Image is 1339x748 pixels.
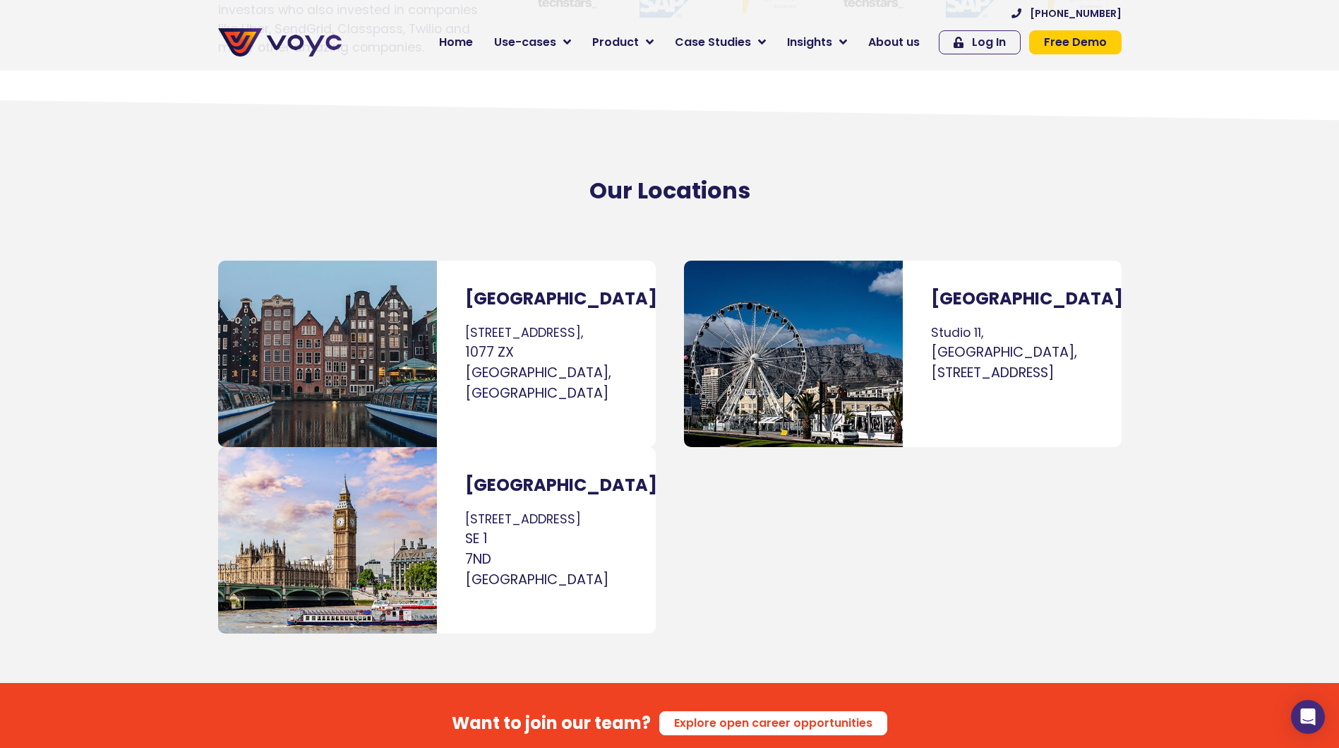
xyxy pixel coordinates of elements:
[858,28,930,57] a: About us
[465,289,628,309] h3: [GEOGRAPHIC_DATA]
[465,475,628,496] h3: [GEOGRAPHIC_DATA]
[787,34,832,51] span: Insights
[1029,30,1122,54] a: Free Demo
[494,34,556,51] span: Use-cases
[931,289,1093,309] h3: [GEOGRAPHIC_DATA]
[939,30,1021,54] a: Log In
[465,529,608,589] span: SE 1 7ND [GEOGRAPHIC_DATA]
[674,718,872,729] span: Explore open career opportunities
[452,713,651,734] h4: Want to join our team?
[428,28,484,57] a: Home
[465,510,628,590] p: [STREET_ADDRESS]
[211,177,1129,204] h2: Our Locations
[465,363,611,403] span: [GEOGRAPHIC_DATA], [GEOGRAPHIC_DATA]
[582,28,664,57] a: Product
[931,323,1093,383] p: Studio 11,
[972,37,1006,48] span: Log In
[868,34,920,51] span: About us
[465,323,628,403] p: [STREET_ADDRESS],
[664,28,776,57] a: Case Studies
[465,343,514,362] span: 1077 ZX
[931,343,1077,362] span: [GEOGRAPHIC_DATA],
[675,34,751,51] span: Case Studies
[659,711,887,735] a: Explore open career opportunities
[1011,8,1122,18] a: [PHONE_NUMBER]
[592,34,639,51] span: Product
[776,28,858,57] a: Insights
[931,363,1054,382] span: [STREET_ADDRESS]
[1044,37,1107,48] span: Free Demo
[439,34,473,51] span: Home
[484,28,582,57] a: Use-cases
[1291,700,1325,734] div: Open Intercom Messenger
[218,28,342,57] img: voyc-full-logo
[1030,8,1122,18] span: [PHONE_NUMBER]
